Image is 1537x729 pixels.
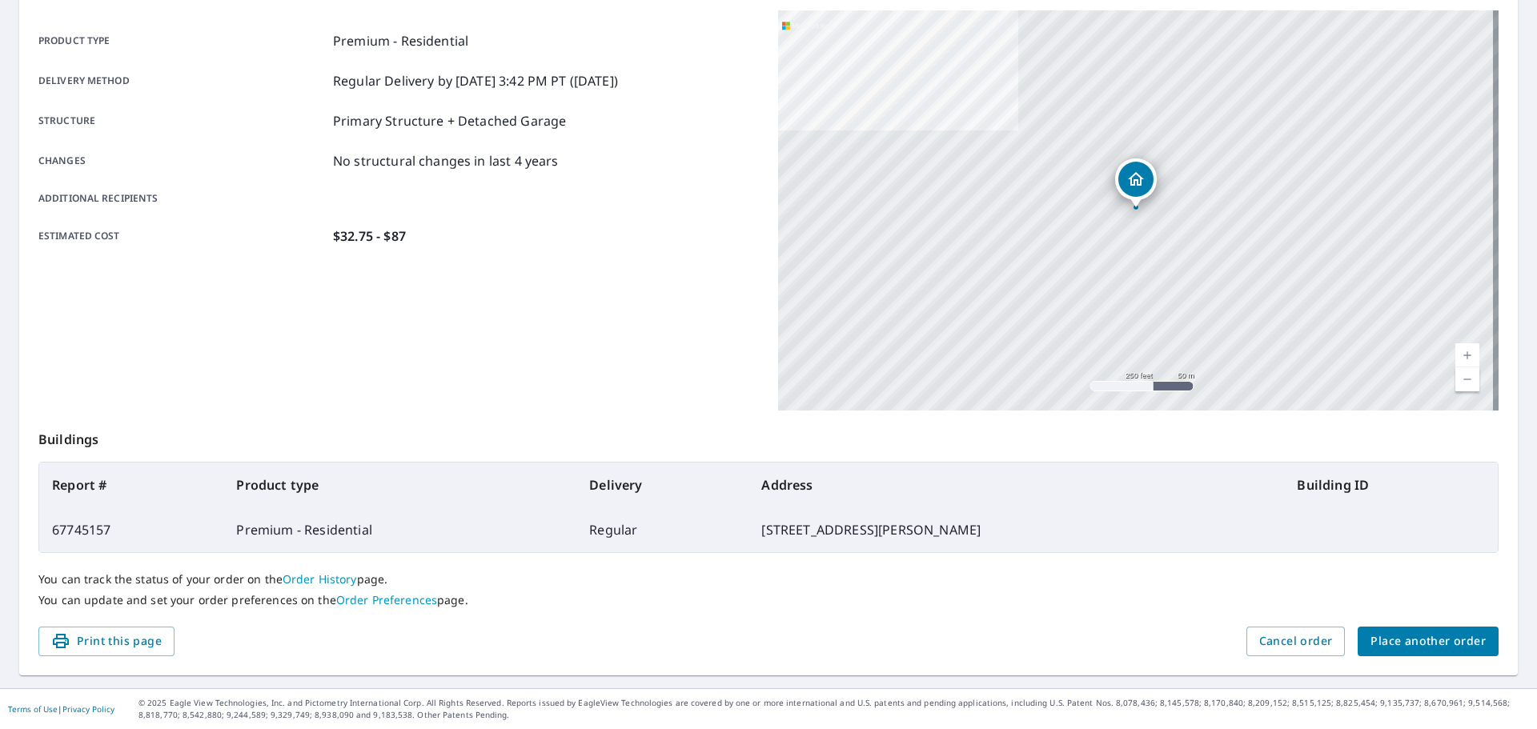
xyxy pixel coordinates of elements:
[576,463,748,507] th: Delivery
[748,463,1284,507] th: Address
[283,571,357,587] a: Order History
[138,697,1529,721] p: © 2025 Eagle View Technologies, Inc. and Pictometry International Corp. All Rights Reserved. Repo...
[8,704,114,714] p: |
[8,703,58,715] a: Terms of Use
[1246,627,1346,656] button: Cancel order
[39,507,223,552] td: 67745157
[38,31,327,50] p: Product type
[38,593,1499,607] p: You can update and set your order preferences on the page.
[1455,343,1479,367] a: Current Level 17, Zoom In
[38,226,327,246] p: Estimated cost
[1455,367,1479,391] a: Current Level 17, Zoom Out
[51,631,162,651] span: Print this page
[1358,627,1499,656] button: Place another order
[333,111,566,130] p: Primary Structure + Detached Garage
[333,31,468,50] p: Premium - Residential
[223,507,576,552] td: Premium - Residential
[38,572,1499,587] p: You can track the status of your order on the page.
[38,627,175,656] button: Print this page
[223,463,576,507] th: Product type
[38,191,327,206] p: Additional recipients
[38,411,1499,462] p: Buildings
[576,507,748,552] td: Regular
[38,71,327,90] p: Delivery method
[333,226,406,246] p: $32.75 - $87
[1284,463,1498,507] th: Building ID
[1115,158,1157,208] div: Dropped pin, building 1, Residential property, 7586 Broadhurst Dr Riverdale, GA 30296
[38,111,327,130] p: Structure
[336,592,437,607] a: Order Preferences
[39,463,223,507] th: Report #
[1259,631,1333,651] span: Cancel order
[1370,631,1486,651] span: Place another order
[62,703,114,715] a: Privacy Policy
[748,507,1284,552] td: [STREET_ADDRESS][PERSON_NAME]
[333,71,618,90] p: Regular Delivery by [DATE] 3:42 PM PT ([DATE])
[333,151,559,170] p: No structural changes in last 4 years
[38,151,327,170] p: Changes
